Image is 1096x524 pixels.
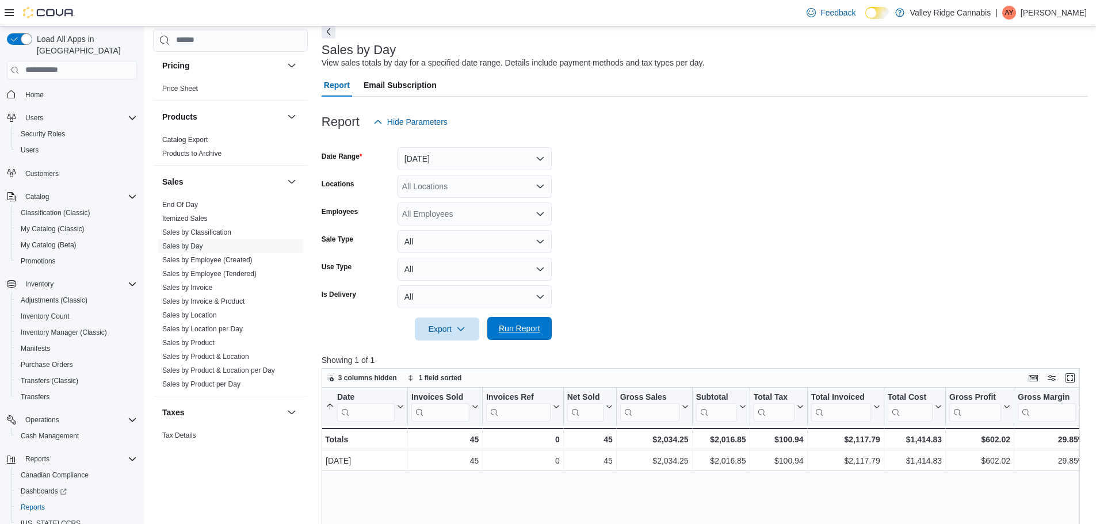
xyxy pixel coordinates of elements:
span: Reports [25,454,49,464]
div: 45 [567,454,613,468]
p: [PERSON_NAME] [1021,6,1087,20]
button: Sales [162,176,282,188]
button: Next [322,25,335,39]
div: Invoices Ref [486,392,550,421]
button: Transfers (Classic) [12,373,142,389]
span: My Catalog (Beta) [16,238,137,252]
span: Purchase Orders [16,358,137,372]
button: Open list of options [536,182,545,191]
button: Sales [285,175,299,189]
span: Promotions [16,254,137,268]
a: Customers [21,167,63,181]
div: Invoices Sold [411,392,469,421]
button: Cash Management [12,428,142,444]
button: Gross Profit [949,392,1010,421]
span: Manifests [16,342,137,355]
span: Home [21,87,137,102]
button: Keyboard shortcuts [1026,371,1040,385]
a: Transfers [16,390,54,404]
button: All [398,258,552,281]
a: My Catalog (Beta) [16,238,81,252]
a: Classification (Classic) [16,206,95,220]
span: Promotions [21,257,56,266]
div: Date [337,392,395,403]
a: Purchase Orders [16,358,78,372]
div: $100.94 [753,433,803,446]
div: View sales totals by day for a specified date range. Details include payment methods and tax type... [322,57,705,69]
button: Products [285,110,299,124]
button: My Catalog (Classic) [12,221,142,237]
button: Taxes [285,406,299,419]
label: Date Range [322,152,362,161]
a: Security Roles [16,127,70,141]
span: Operations [25,415,59,424]
a: Sales by Classification [162,228,231,236]
button: Home [2,86,142,103]
label: Is Delivery [322,290,356,299]
span: Inventory Count [21,312,70,321]
span: Users [21,111,137,125]
span: 1 field sorted [419,373,462,383]
span: Sales by Product [162,338,215,347]
a: Sales by Day [162,242,203,250]
span: Sales by Invoice [162,283,212,292]
div: Gross Profit [949,392,1001,403]
div: Subtotal [696,392,736,403]
div: Net Sold [567,392,603,403]
span: Purchase Orders [21,360,73,369]
div: Total Tax [753,392,794,421]
button: Inventory [2,276,142,292]
label: Use Type [322,262,352,271]
a: Reports [16,500,49,514]
button: Date [326,392,404,421]
div: 45 [411,454,479,468]
span: Email Subscription [364,74,437,97]
span: Sales by Location [162,311,217,320]
a: Sales by Employee (Created) [162,256,253,264]
button: All [398,230,552,253]
p: | [995,6,998,20]
span: Home [25,90,44,100]
div: Andrew Yu [1002,6,1016,20]
span: Users [21,146,39,155]
button: My Catalog (Beta) [12,237,142,253]
a: Feedback [802,1,860,24]
span: Security Roles [16,127,137,141]
div: Total Invoiced [811,392,870,403]
button: Gross Sales [620,392,688,421]
button: Transfers [12,389,142,405]
span: Catalog Export [162,135,208,144]
p: Valley Ridge Cannabis [910,6,991,20]
div: Total Tax [753,392,794,403]
button: Reports [12,499,142,515]
button: Classification (Classic) [12,205,142,221]
button: Invoices Sold [411,392,479,421]
div: $2,034.25 [620,433,688,446]
span: Cash Management [21,431,79,441]
span: Classification (Classic) [16,206,137,220]
span: Canadian Compliance [21,471,89,480]
img: Cova [23,7,75,18]
a: Adjustments (Classic) [16,293,92,307]
a: End Of Day [162,201,198,209]
a: Transfers (Classic) [16,374,83,388]
span: Sales by Product per Day [162,380,240,389]
div: Net Sold [567,392,603,421]
span: Load All Apps in [GEOGRAPHIC_DATA] [32,33,137,56]
div: Invoices Sold [411,392,469,403]
div: 0 [486,454,559,468]
div: Total Cost [888,392,933,421]
span: Transfers (Classic) [21,376,78,385]
a: Sales by Invoice & Product [162,297,245,305]
span: Customers [21,166,137,181]
div: $100.94 [753,454,803,468]
div: Gross Profit [949,392,1001,421]
span: Inventory [21,277,137,291]
a: Inventory Manager (Classic) [16,326,112,339]
button: Total Tax [753,392,803,421]
span: Transfers [21,392,49,401]
span: Sales by Employee (Tendered) [162,269,257,278]
span: Sales by Product & Location per Day [162,366,275,375]
span: Users [25,113,43,123]
div: 0 [486,433,559,446]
